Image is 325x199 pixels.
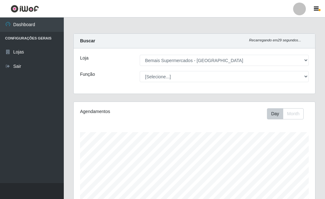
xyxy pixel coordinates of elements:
img: CoreUI Logo [11,5,39,13]
button: Month [283,108,304,119]
div: First group [267,108,304,119]
button: Day [267,108,283,119]
label: Loja [80,55,88,61]
label: Função [80,71,95,78]
div: Toolbar with button groups [267,108,309,119]
i: Recarregando em 29 segundos... [249,38,301,42]
strong: Buscar [80,38,95,43]
div: Agendamentos [80,108,170,115]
